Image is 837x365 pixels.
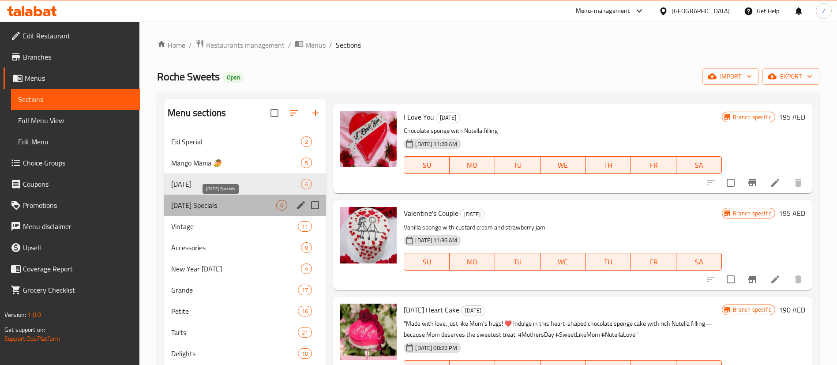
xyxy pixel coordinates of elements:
span: [DATE] [461,209,484,219]
button: export [762,68,819,85]
span: WE [544,159,582,172]
div: items [298,306,312,316]
span: Sort sections [284,102,305,124]
h6: 195 AED [779,111,805,123]
div: Mother's Day [171,179,301,189]
span: I Love You [404,110,434,124]
span: Menus [305,40,326,50]
span: Delights [171,348,298,359]
a: Branches [4,46,140,68]
a: Sections [11,89,140,110]
span: 11 [298,222,312,231]
span: [DATE] [462,305,485,316]
img: Mother's Day Heart Cake [340,304,397,360]
h2: Menu sections [168,106,226,120]
span: [DATE] 11:28 AM [412,140,461,148]
span: [DATE] [436,113,460,123]
span: [DATE] 11:36 AM [412,236,461,245]
div: items [301,136,312,147]
span: Choice Groups [23,158,133,168]
div: items [298,348,312,359]
a: Edit menu item [770,177,781,188]
div: [DATE]4 [164,173,326,195]
button: SU [404,156,450,174]
span: Accessories [171,242,301,253]
p: Chocolate sponge with Nutella filling [404,125,721,136]
div: Accessories0 [164,237,326,258]
span: Z [822,6,826,16]
div: items [301,263,312,274]
span: [DATE] Heart Cake [404,303,459,316]
span: Select to update [721,173,740,192]
button: delete [788,172,809,193]
a: Menus [295,39,326,51]
a: Coverage Report [4,258,140,279]
a: Choice Groups [4,152,140,173]
a: Upsell [4,237,140,258]
span: 5 [301,159,312,167]
span: TU [499,159,537,172]
span: Tarts [171,327,298,338]
button: delete [788,269,809,290]
span: Mango Mania 🥭 [171,158,301,168]
li: / [189,40,192,50]
span: Valentine's Couple [404,207,458,220]
span: TU [499,256,537,268]
span: SA [680,159,718,172]
span: 10 [298,350,312,358]
div: Open [223,72,244,83]
span: Grande [171,285,298,295]
span: Grocery Checklist [23,285,133,295]
p: Vanilla sponge with custard cream and strawberry jam [404,222,721,233]
span: SA [680,256,718,268]
span: Eid Special [171,136,301,147]
span: Open [223,74,244,81]
span: Coverage Report [23,263,133,274]
div: items [298,221,312,232]
span: Version: [4,309,26,320]
button: edit [294,199,308,212]
img: I Love You [340,111,397,167]
button: SA [676,156,722,174]
span: 1.0.0 [27,309,41,320]
button: MO [450,156,495,174]
span: Sections [18,94,133,105]
span: TH [589,256,627,268]
button: TH [586,253,631,271]
span: MO [453,159,492,172]
div: Petite [171,306,298,316]
nav: breadcrumb [157,39,819,51]
span: Edit Restaurant [23,30,133,41]
a: Menu disclaimer [4,216,140,237]
span: Vintage [171,221,298,232]
div: items [298,327,312,338]
button: WE [540,253,586,271]
span: Menus [25,73,133,83]
img: Valentine's Couple [340,207,397,263]
span: 21 [298,328,312,337]
span: MO [453,256,492,268]
div: Mother's Day [436,113,460,123]
div: [DATE] Specials6edit [164,195,326,216]
a: Restaurants management [195,39,285,51]
div: Eid Special2 [164,131,326,152]
div: Menu-management [576,6,630,16]
div: Delights10 [164,343,326,364]
span: 4 [301,180,312,188]
a: Edit Menu [11,131,140,152]
div: Mother's Day [460,209,484,219]
button: Branch-specific-item [742,172,763,193]
div: Mother's Day [461,305,485,316]
span: 6 [277,201,287,210]
span: Select all sections [265,104,284,122]
a: Edit menu item [770,274,781,285]
span: FR [634,159,673,172]
span: Restaurants management [206,40,285,50]
span: Branches [23,52,133,62]
span: 16 [298,307,312,316]
span: SU [408,159,446,172]
span: Get support on: [4,324,45,335]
